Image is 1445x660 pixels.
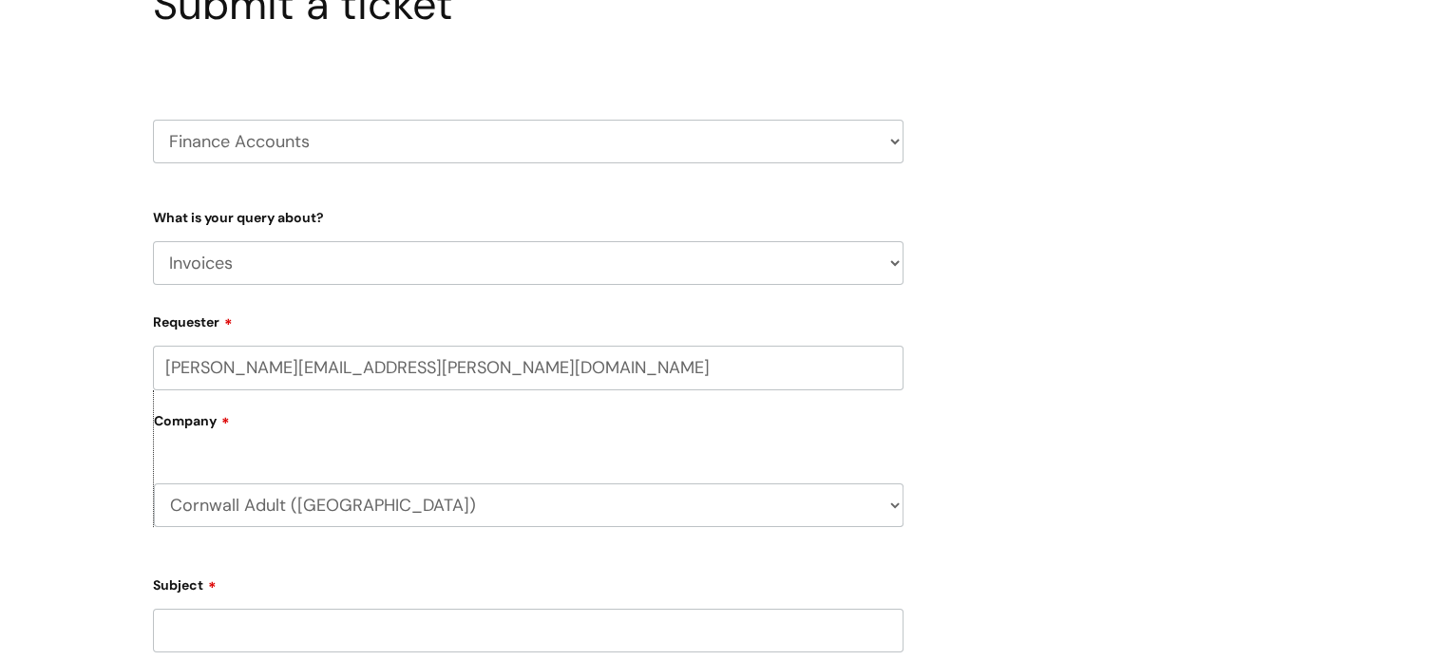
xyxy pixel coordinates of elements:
label: Company [154,406,903,449]
input: Email [153,346,903,389]
label: Subject [153,571,903,594]
label: What is your query about? [153,206,903,226]
label: Requester [153,308,903,330]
